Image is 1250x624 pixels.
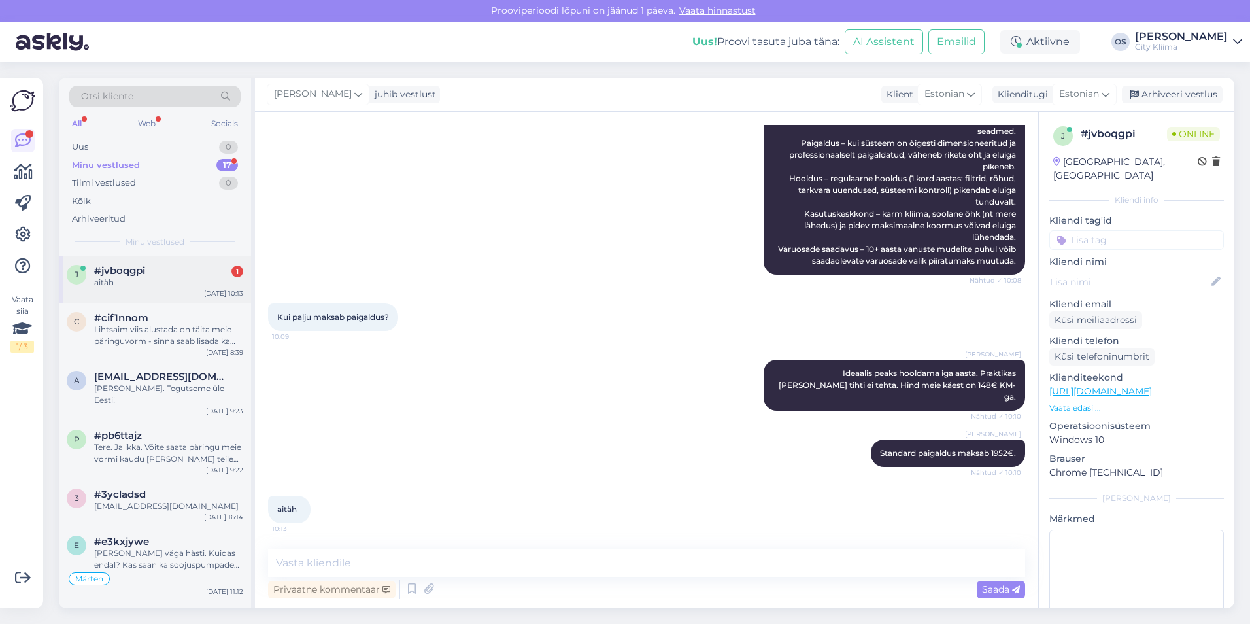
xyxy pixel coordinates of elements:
[1111,33,1130,51] div: OS
[219,141,238,154] div: 0
[81,90,133,103] span: Otsi kliente
[94,442,243,465] div: Tere. Ja ikka. Võite saata päringu meie vormi kaudu [PERSON_NAME] teile teha täpse pakkumise. [UR...
[72,177,136,190] div: Tiimi vestlused
[74,317,80,326] span: c
[982,583,1020,595] span: Saada
[206,347,243,357] div: [DATE] 8:39
[1135,42,1228,52] div: City Kliima
[1049,493,1224,504] div: [PERSON_NAME]
[231,266,243,277] div: 1
[10,341,34,353] div: 1 / 3
[1049,334,1224,348] p: Kliendi telefon
[204,288,243,298] div: [DATE] 10:13
[1053,155,1198,182] div: [GEOGRAPHIC_DATA], [GEOGRAPHIC_DATA]
[74,540,79,550] span: e
[277,312,389,322] span: Kui palju maksab paigaldus?
[204,512,243,522] div: [DATE] 16:14
[209,115,241,132] div: Socials
[1049,230,1224,250] input: Lisa tag
[1049,194,1224,206] div: Kliendi info
[69,115,84,132] div: All
[94,265,145,277] span: #jvboqgpi
[1000,30,1080,54] div: Aktiivne
[1049,255,1224,269] p: Kliendi nimi
[72,213,126,226] div: Arhiveeritud
[1135,31,1228,42] div: [PERSON_NAME]
[126,236,184,248] span: Minu vestlused
[880,448,1016,458] span: Standard paigaldus maksab 1952€.
[94,383,243,406] div: [PERSON_NAME]. Tegutseme üle Eesti!
[72,195,91,208] div: Kõik
[74,375,80,385] span: a
[369,88,436,101] div: juhib vestlust
[1049,512,1224,526] p: Märkmed
[272,332,321,341] span: 10:09
[1049,298,1224,311] p: Kliendi email
[1049,348,1155,366] div: Küsi telefoninumbrit
[965,349,1021,359] span: [PERSON_NAME]
[94,489,146,500] span: #3ycladsd
[845,29,923,54] button: AI Assistent
[277,504,297,514] span: aitäh
[1049,466,1224,479] p: Chrome [TECHNICAL_ID]
[75,493,79,503] span: 3
[775,91,1018,266] span: Eluiga õhk-vesi pumpadel on 12-20a. Sõltub mitmest tegurist: Bränd ja kvaliteet – tuntud tootjad ...
[94,277,243,288] div: aitäh
[1049,214,1224,228] p: Kliendi tag'id
[216,159,238,172] div: 17
[94,312,148,324] span: #cif1nnom
[881,88,913,101] div: Klient
[1059,87,1099,101] span: Estonian
[1049,452,1224,466] p: Brauser
[1167,127,1220,141] span: Online
[1122,86,1223,103] div: Arhiveeri vestlus
[206,465,243,475] div: [DATE] 9:22
[94,547,243,571] div: [PERSON_NAME] väga hästi. Kuidas endal? Kas saan ka soojuspumpade teemadel abiks olla?
[1081,126,1167,142] div: # jvboqgpi
[219,177,238,190] div: 0
[10,88,35,113] img: Askly Logo
[206,587,243,597] div: [DATE] 11:12
[268,581,396,598] div: Privaatne kommentaar
[94,500,243,512] div: [EMAIL_ADDRESS][DOMAIN_NAME]
[675,5,760,16] a: Vaata hinnastust
[1061,131,1065,141] span: j
[779,368,1018,402] span: Ideaalis peaks hooldama iga aasta. Praktikas [PERSON_NAME] tihti ei tehta. Hind meie käest on 148...
[94,430,142,442] span: #pb6ttajz
[94,536,149,547] span: #e3kxjywe
[10,294,34,353] div: Vaata siia
[1049,311,1142,329] div: Küsi meiliaadressi
[75,269,78,279] span: j
[1049,433,1224,447] p: Windows 10
[924,87,964,101] span: Estonian
[272,524,321,534] span: 10:13
[692,35,717,48] b: Uus!
[971,468,1021,477] span: Nähtud ✓ 10:10
[692,34,839,50] div: Proovi tasuta juba täna:
[1049,371,1224,385] p: Klienditeekond
[94,324,243,347] div: Lihtsaim viis alustada on täita meie päringuvorm - sinna saab lisada ka fotod majast ning märkida...
[135,115,158,132] div: Web
[971,411,1021,421] span: Nähtud ✓ 10:10
[992,88,1048,101] div: Klienditugi
[965,429,1021,439] span: [PERSON_NAME]
[1049,385,1152,397] a: [URL][DOMAIN_NAME]
[94,371,230,383] span: artirakki@hotmail.com
[274,87,352,101] span: [PERSON_NAME]
[928,29,985,54] button: Emailid
[206,406,243,416] div: [DATE] 9:23
[1050,275,1209,289] input: Lisa nimi
[75,575,103,583] span: Märten
[1049,402,1224,414] p: Vaata edasi ...
[1135,31,1242,52] a: [PERSON_NAME]City Kliima
[74,434,80,444] span: p
[970,275,1021,285] span: Nähtud ✓ 10:08
[1049,419,1224,433] p: Operatsioonisüsteem
[72,159,140,172] div: Minu vestlused
[72,141,88,154] div: Uus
